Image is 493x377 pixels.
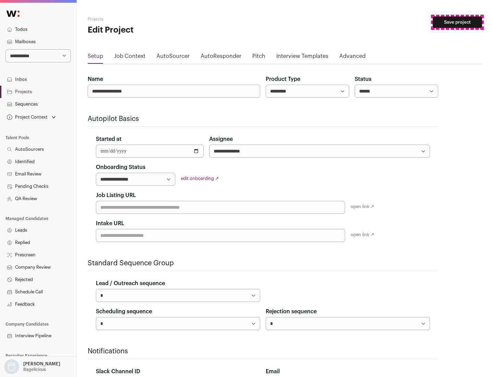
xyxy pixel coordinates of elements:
[266,75,300,83] label: Product Type
[23,361,60,367] p: [PERSON_NAME]
[114,52,146,63] a: Job Context
[96,163,146,171] label: Onboarding Status
[156,52,190,63] a: AutoSourcer
[88,75,103,83] label: Name
[201,52,241,63] a: AutoResponder
[3,7,23,21] img: Wellfound
[276,52,328,63] a: Interview Templates
[209,135,233,143] label: Assignee
[96,191,136,199] label: Job Listing URL
[5,112,57,122] button: Open dropdown
[355,75,371,83] label: Status
[88,16,219,22] h2: Projects
[96,219,124,228] label: Intake URL
[96,307,152,316] label: Scheduling sequence
[88,114,438,124] h2: Autopilot Basics
[3,359,62,374] button: Open dropdown
[433,16,482,28] button: Save project
[88,346,438,356] h2: Notifications
[88,25,219,36] h1: Edit Project
[339,52,366,63] a: Advanced
[96,367,140,376] label: Slack Channel ID
[252,52,265,63] a: Pitch
[96,279,165,288] label: Lead / Outreach sequence
[4,359,19,374] img: nopic.png
[88,258,438,268] h2: Standard Sequence Group
[266,307,317,316] label: Rejection sequence
[96,135,122,143] label: Started at
[23,367,46,372] p: Bagelicious
[181,176,219,181] a: edit onboarding ↗
[88,52,103,63] a: Setup
[266,367,430,376] div: Email
[5,114,48,120] div: Project Context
